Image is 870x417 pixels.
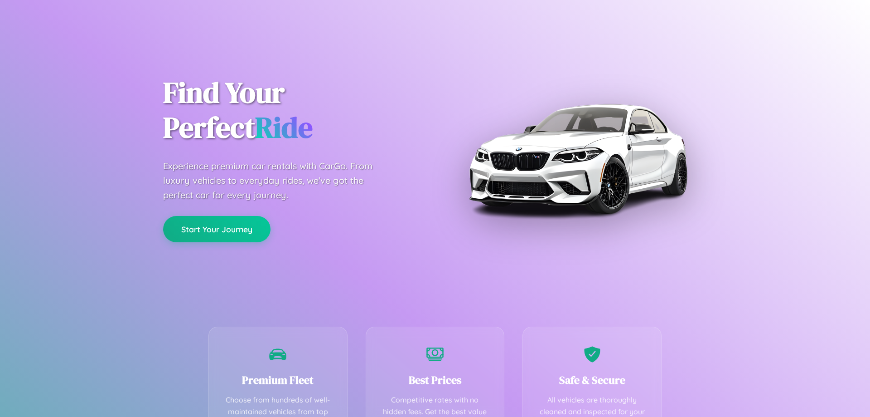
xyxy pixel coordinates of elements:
[380,373,491,388] h3: Best Prices
[163,159,390,202] p: Experience premium car rentals with CarGo. From luxury vehicles to everyday rides, we've got the ...
[255,108,313,147] span: Ride
[464,45,691,272] img: Premium BMW car rental vehicle
[222,373,333,388] h3: Premium Fleet
[163,216,271,242] button: Start Your Journey
[163,75,421,145] h1: Find Your Perfect
[536,373,648,388] h3: Safe & Secure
